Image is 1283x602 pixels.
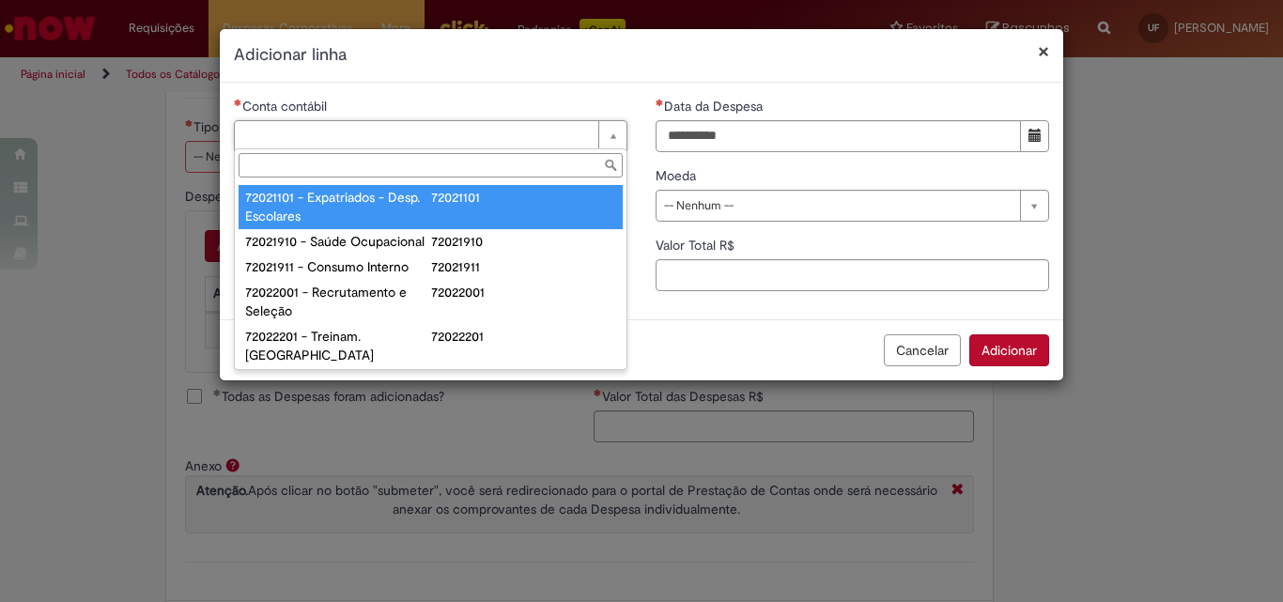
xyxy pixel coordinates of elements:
[245,232,431,251] div: 72021910 - Saúde Ocupacional
[431,188,617,207] div: 72021101
[235,181,626,369] ul: Conta contábil
[245,283,431,320] div: 72022001 - Recrutamento e Seleção
[431,327,617,346] div: 72022201
[431,257,617,276] div: 72021911
[431,232,617,251] div: 72021910
[431,283,617,301] div: 72022001
[245,257,431,276] div: 72021911 - Consumo Interno
[245,327,431,364] div: 72022201 - Treinam. [GEOGRAPHIC_DATA]
[245,188,431,225] div: 72021101 - Expatriados - Desp. Escolares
